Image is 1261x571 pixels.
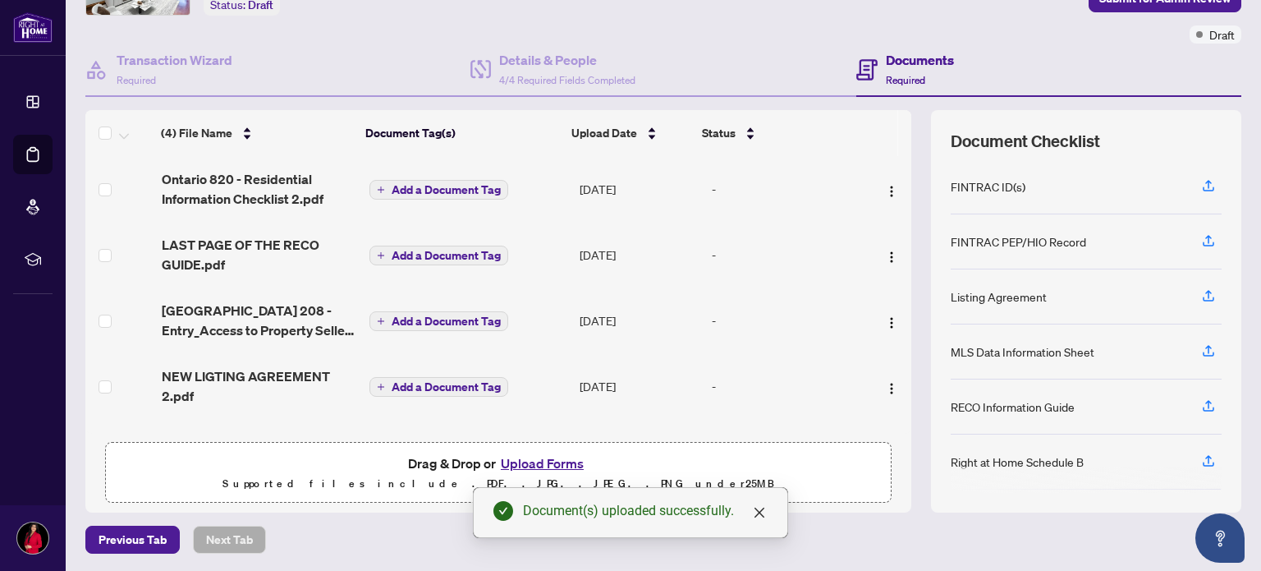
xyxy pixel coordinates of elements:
th: Status [695,110,854,156]
h4: Transaction Wizard [117,50,232,70]
span: [GEOGRAPHIC_DATA] 208 - Entry_Access to Property Seller Acknowledgement 1.pdf [162,301,356,340]
div: Listing Agreement [951,288,1047,306]
button: Add a Document Tag [369,377,508,397]
span: plus [377,317,385,325]
td: [DATE] [573,288,705,353]
button: Open asap [1195,513,1245,563]
span: close [753,506,766,519]
span: plus [377,383,385,391]
div: - [712,377,860,395]
button: Add a Document Tag [369,311,508,331]
img: Logo [885,382,898,395]
button: Next Tab [193,526,266,554]
img: Profile Icon [17,523,48,554]
span: Status [702,124,736,142]
th: (4) File Name [154,110,359,156]
span: Add a Document Tag [392,250,501,261]
td: [DATE] [573,156,705,222]
button: Add a Document Tag [369,179,508,200]
div: RECO Information Guide [951,398,1075,416]
span: Previous Tab [99,527,167,553]
button: Add a Document Tag [369,311,508,332]
div: - [712,311,860,329]
th: Document Tag(s) [359,110,566,156]
span: (4) File Name [161,124,232,142]
button: Logo [878,242,905,268]
span: plus [377,186,385,194]
span: Add a Document Tag [392,315,501,327]
img: Logo [885,185,898,198]
button: Logo [878,373,905,399]
td: [DATE] [573,353,705,419]
span: Add a Document Tag [392,184,501,196]
img: logo [13,12,53,43]
span: Add a Document Tag [392,381,501,393]
span: NEW LIGTING AGREEMENT 2.pdf [162,366,356,406]
span: plus [377,251,385,260]
span: Ontario 820 - Residential Information Checklist 2.pdf [162,169,356,209]
span: check-circle [493,501,513,521]
span: Drag & Drop orUpload FormsSupported files include .PDF, .JPG, .JPEG, .PNG under25MB [106,443,891,504]
span: Draft [1209,25,1235,44]
button: Add a Document Tag [369,246,508,265]
button: Add a Document Tag [369,376,508,398]
span: Drag & Drop or [408,453,589,474]
span: 4/4 Required Fields Completed [499,74,635,86]
div: - [712,246,860,264]
th: Upload Date [565,110,695,156]
div: MLS Data Information Sheet [951,343,1094,361]
a: Close [750,504,768,522]
button: Previous Tab [85,526,180,554]
img: Logo [885,316,898,329]
div: - [712,180,860,198]
button: Logo [878,307,905,334]
div: FINTRAC ID(s) [951,177,1025,196]
div: FINTRAC PEP/HIO Record [951,233,1086,251]
img: Logo [885,251,898,264]
span: Upload Date [571,124,637,142]
span: Document Checklist [951,130,1100,153]
td: [DATE] [573,222,705,288]
span: Required [117,74,156,86]
span: LAST PAGE OF THE RECO GUIDE.pdf [162,235,356,274]
span: Required [886,74,925,86]
button: Logo [878,176,905,202]
div: Document(s) uploaded successfully. [523,501,768,521]
button: Add a Document Tag [369,180,508,200]
button: Upload Forms [496,453,589,474]
div: Right at Home Schedule B [951,453,1084,471]
h4: Documents [886,50,954,70]
button: Add a Document Tag [369,245,508,266]
h4: Details & People [499,50,635,70]
p: Supported files include .PDF, .JPG, .JPEG, .PNG under 25 MB [116,474,881,494]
